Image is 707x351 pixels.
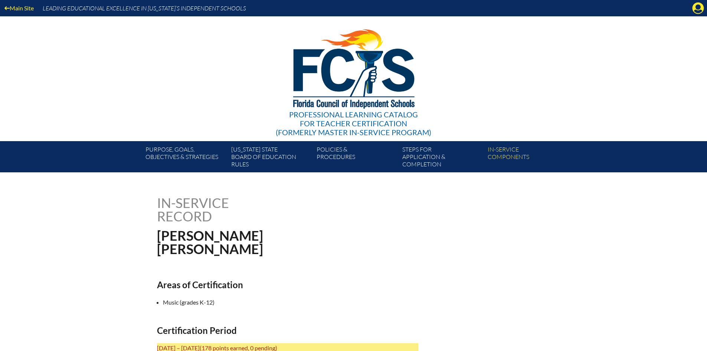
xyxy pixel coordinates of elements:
[300,119,407,128] span: for Teacher Certification
[399,144,485,172] a: Steps forapplication & completion
[157,229,401,256] h1: [PERSON_NAME] [PERSON_NAME]
[163,298,424,307] li: Music (grades K-12)
[143,144,228,172] a: Purpose, goals,objectives & strategies
[314,144,399,172] a: Policies &Procedures
[157,325,418,336] h2: Certification Period
[277,16,430,118] img: FCISlogo221.eps
[273,15,434,138] a: Professional Learning Catalog for Teacher Certification(formerly Master In-service Program)
[485,144,570,172] a: In-servicecomponents
[228,144,314,172] a: [US_STATE] StateBoard of Education rules
[276,110,431,137] div: Professional Learning Catalog (formerly Master In-service Program)
[157,196,307,223] h1: In-service record
[692,2,704,14] svg: Manage account
[157,279,418,290] h2: Areas of Certification
[1,3,37,13] a: Main Site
